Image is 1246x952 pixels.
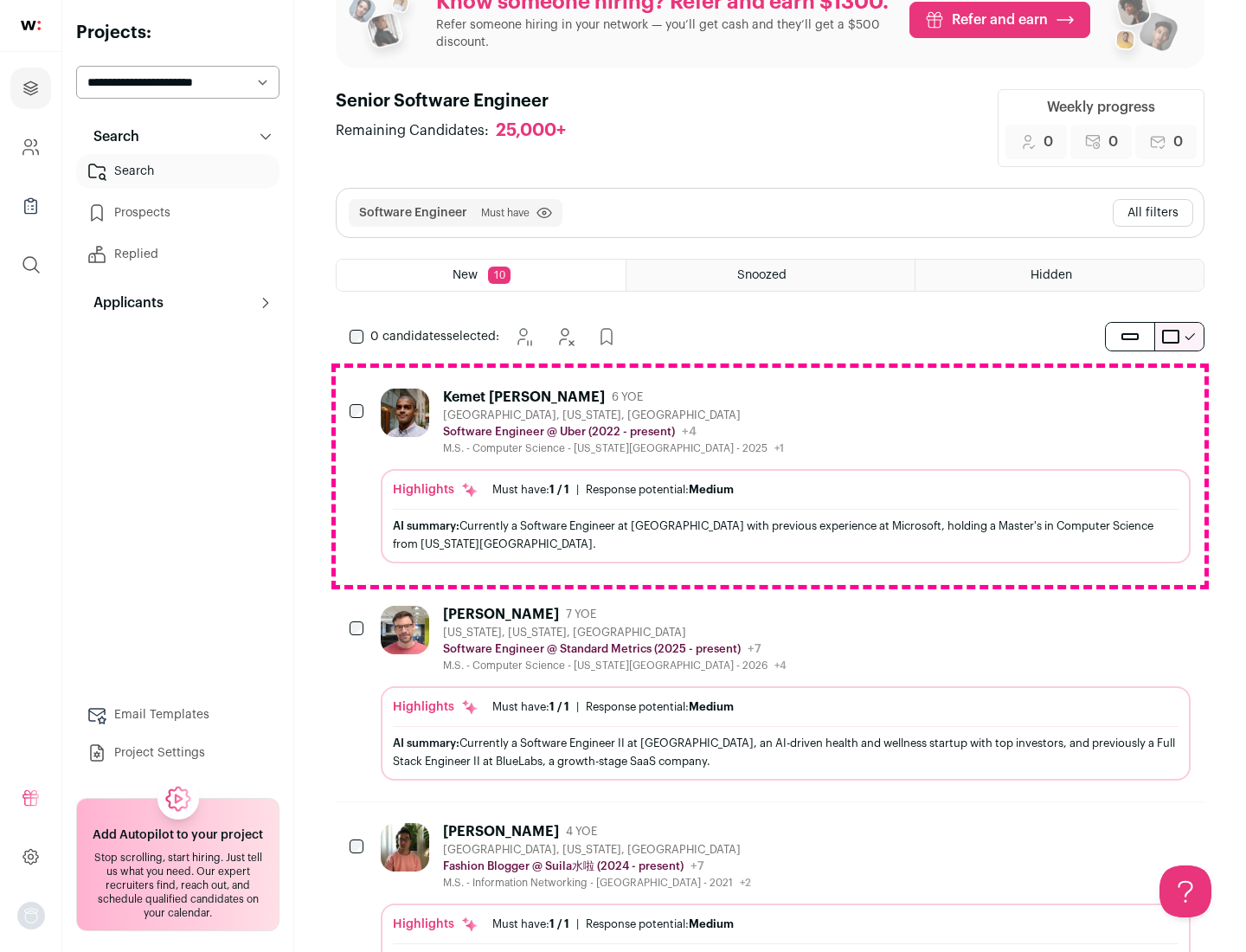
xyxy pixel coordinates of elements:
[76,736,279,770] a: Project Settings
[453,269,478,281] span: New
[740,878,751,888] span: +2
[488,267,511,284] span: 10
[1159,865,1211,917] iframe: Help Scout Beacon - Open
[443,659,787,672] div: M.S. - Computer Science - [US_STATE][GEOGRAPHIC_DATA] - 2026
[370,331,446,343] span: 0 candidates
[443,425,675,439] p: Software Engineer @ Uber (2022 - present)
[682,426,697,438] span: +4
[443,823,559,840] div: [PERSON_NAME]
[549,918,569,929] span: 1 / 1
[443,606,559,623] div: [PERSON_NAME]
[690,860,704,872] span: +7
[336,120,489,141] span: Remaining Candidates:
[10,185,51,227] a: Company Lists
[909,2,1090,38] a: Refer and earn
[76,196,279,230] a: Prospects
[83,126,139,147] p: Search
[1173,132,1183,152] span: 0
[481,206,530,220] span: Must have
[76,119,279,154] button: Search
[443,626,787,640] div: [US_STATE], [US_STATE], [GEOGRAPHIC_DATA]
[737,269,787,281] span: Snoozed
[381,389,1191,563] a: Kemet [PERSON_NAME] 6 YOE [GEOGRAPHIC_DATA], [US_STATE], [GEOGRAPHIC_DATA] Software Engineer @ Ub...
[1108,132,1118,152] span: 0
[370,328,499,345] span: selected:
[496,120,566,142] div: 25,000+
[17,902,45,929] img: nopic.png
[381,606,429,654] img: 0fb184815f518ed3bcaf4f46c87e3bafcb34ea1ec747045ab451f3ffb05d485a
[748,643,761,655] span: +7
[566,825,597,839] span: 4 YOE
[506,319,541,354] button: Snooze
[492,917,734,931] ul: |
[774,443,784,453] span: +1
[381,823,429,872] img: 322c244f3187aa81024ea13e08450523775794405435f85740c15dbe0cd0baab.jpg
[586,700,734,714] div: Response potential:
[336,89,583,113] h1: Senior Software Engineer
[443,389,605,406] div: Kemet [PERSON_NAME]
[393,481,478,499] div: Highlights
[393,916,478,933] div: Highlights
[76,21,279,45] h2: Projects:
[549,484,569,495] span: 1 / 1
[626,260,915,291] a: Snoozed
[87,851,268,920] div: Stop scrolling, start hiring. Just tell us what you need. Our expert recruiters find, reach out, ...
[492,483,734,497] ul: |
[1113,199,1193,227] button: All filters
[1044,132,1053,152] span: 0
[548,319,582,354] button: Hide
[1047,97,1155,118] div: Weekly progress
[76,237,279,272] a: Replied
[612,390,643,404] span: 6 YOE
[1031,269,1072,281] span: Hidden
[393,517,1179,553] div: Currently a Software Engineer at [GEOGRAPHIC_DATA] with previous experience at Microsoft, holding...
[443,859,684,873] p: Fashion Blogger @ Suila水啦 (2024 - present)
[492,700,734,714] ul: |
[443,843,751,857] div: [GEOGRAPHIC_DATA], [US_STATE], [GEOGRAPHIC_DATA]
[915,260,1204,291] a: Hidden
[443,642,741,656] p: Software Engineer @ Standard Metrics (2025 - present)
[393,698,478,716] div: Highlights
[17,902,45,929] button: Open dropdown
[492,483,569,497] div: Must have:
[492,700,569,714] div: Must have:
[10,126,51,168] a: Company and ATS Settings
[76,698,279,732] a: Email Templates
[589,319,624,354] button: Add to Prospects
[21,21,41,30] img: wellfound-shorthand-0d5821cbd27db2630d0214b213865d53afaa358527fdda9d0ea32b1df1b89c2c.svg
[76,286,279,320] button: Applicants
[381,606,1191,781] a: [PERSON_NAME] 7 YOE [US_STATE], [US_STATE], [GEOGRAPHIC_DATA] Software Engineer @ Standard Metric...
[549,701,569,712] span: 1 / 1
[492,917,569,931] div: Must have:
[443,441,784,455] div: M.S. - Computer Science - [US_STATE][GEOGRAPHIC_DATA] - 2025
[381,389,429,437] img: 1d26598260d5d9f7a69202d59cf331847448e6cffe37083edaed4f8fc8795bfe
[393,734,1179,770] div: Currently a Software Engineer II at [GEOGRAPHIC_DATA], an AI-driven health and wellness startup w...
[586,917,734,931] div: Response potential:
[436,16,896,51] p: Refer someone hiring in your network — you’ll get cash and they’ll get a $500 discount.
[586,483,734,497] div: Response potential:
[76,798,279,931] a: Add Autopilot to your project Stop scrolling, start hiring. Just tell us what you need. Our exper...
[10,68,51,109] a: Projects
[393,737,459,749] span: AI summary:
[443,408,784,422] div: [GEOGRAPHIC_DATA], [US_STATE], [GEOGRAPHIC_DATA]
[689,484,734,495] span: Medium
[93,827,263,844] h2: Add Autopilot to your project
[443,876,751,890] div: M.S. - Information Networking - [GEOGRAPHIC_DATA] - 2021
[689,701,734,712] span: Medium
[774,660,787,671] span: +4
[83,293,164,313] p: Applicants
[76,154,279,189] a: Search
[359,204,467,222] button: Software Engineer
[689,918,734,929] span: Medium
[566,608,596,621] span: 7 YOE
[393,520,459,531] span: AI summary:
